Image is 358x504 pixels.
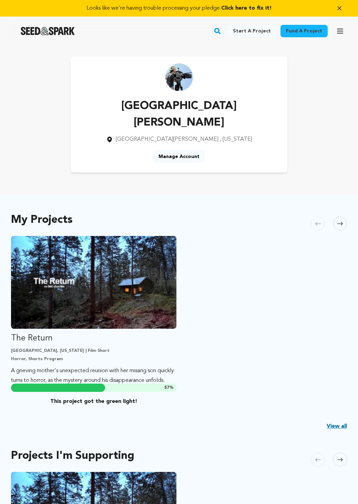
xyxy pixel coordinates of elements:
[11,215,73,225] h2: My Projects
[11,356,176,362] p: Horror, Shorts Program
[11,397,176,406] p: This project got the green light!
[280,25,328,37] a: Fund a project
[220,137,252,142] span: , [US_STATE]
[11,451,134,461] h2: Projects I'm Supporting
[11,348,176,354] p: [GEOGRAPHIC_DATA], [US_STATE] | Film Short
[116,137,218,142] span: [GEOGRAPHIC_DATA][PERSON_NAME]
[221,6,272,11] span: Click here to fix it!
[153,150,205,163] a: Manage Account
[21,27,75,35] a: Seed&Spark Homepage
[164,385,174,391] span: %
[11,366,176,385] p: A grieving mother's unexpected reunion with her missing son quickly turns to horror, as the myste...
[164,386,169,390] span: 57
[21,27,75,35] img: Seed&Spark Logo Dark Mode
[227,25,276,37] a: Start a project
[11,236,176,385] a: Fund The Return
[165,63,193,91] img: https://seedandspark-static.s3.us-east-2.amazonaws.com/images/User/002/192/053/medium/54fde62da41...
[8,4,350,12] a: Looks like we're having trouble processing your pledge.Click here to fix it!
[327,422,347,431] a: View all
[82,98,276,131] p: [GEOGRAPHIC_DATA][PERSON_NAME]
[11,333,176,344] p: The Return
